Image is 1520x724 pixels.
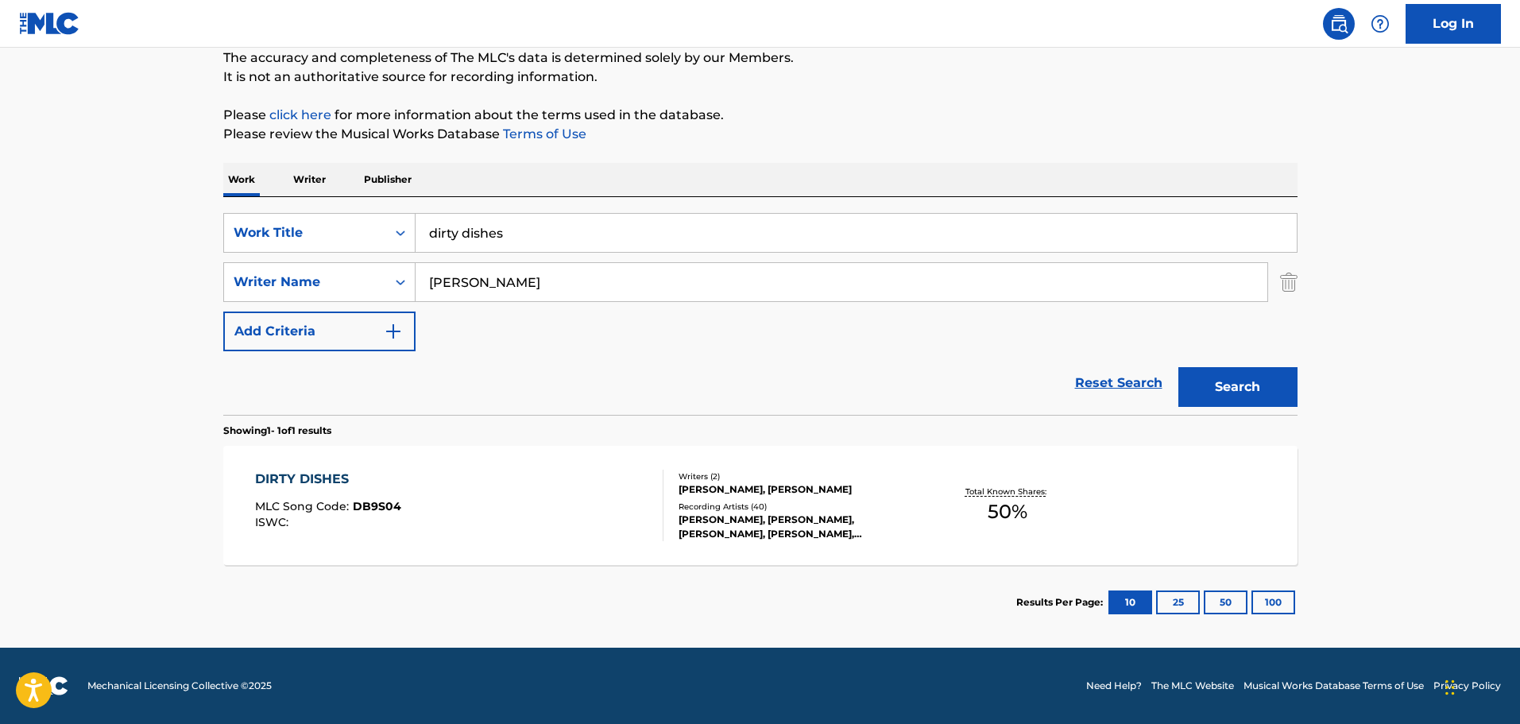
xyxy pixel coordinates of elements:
p: Total Known Shares: [965,486,1050,498]
p: Please for more information about the terms used in the database. [223,106,1298,125]
p: Showing 1 - 1 of 1 results [223,424,331,438]
p: Publisher [359,163,416,196]
a: Terms of Use [500,126,586,141]
a: DIRTY DISHESMLC Song Code:DB9S04ISWC:Writers (2)[PERSON_NAME], [PERSON_NAME]Recording Artists (40... [223,446,1298,565]
a: Musical Works Database Terms of Use [1243,679,1424,693]
a: Log In [1406,4,1501,44]
span: ISWC : [255,515,292,529]
div: DIRTY DISHES [255,470,401,489]
a: Privacy Policy [1433,679,1501,693]
p: Results Per Page: [1016,595,1107,610]
button: 10 [1108,590,1152,614]
span: 50 % [988,498,1027,526]
div: Writers ( 2 ) [679,470,919,482]
img: logo [19,676,68,695]
div: Drag [1445,664,1455,711]
span: MLC Song Code : [255,499,353,513]
button: 100 [1251,590,1295,614]
div: [PERSON_NAME], [PERSON_NAME] [679,482,919,497]
button: 50 [1204,590,1247,614]
img: search [1329,14,1348,33]
span: DB9S04 [353,499,401,513]
div: Writer Name [234,273,377,292]
span: Mechanical Licensing Collective © 2025 [87,679,272,693]
button: 25 [1156,590,1200,614]
p: Writer [288,163,331,196]
div: [PERSON_NAME], [PERSON_NAME], [PERSON_NAME], [PERSON_NAME], [PERSON_NAME] [679,513,919,541]
p: Work [223,163,260,196]
p: The accuracy and completeness of The MLC's data is determined solely by our Members. [223,48,1298,68]
a: Reset Search [1067,366,1170,401]
div: Recording Artists ( 40 ) [679,501,919,513]
a: Public Search [1323,8,1355,40]
button: Add Criteria [223,312,416,351]
div: Help [1364,8,1396,40]
a: click here [269,107,331,122]
img: MLC Logo [19,12,80,35]
a: Need Help? [1086,679,1142,693]
div: Work Title [234,223,377,242]
img: 9d2ae6d4665cec9f34b9.svg [384,322,403,341]
img: Delete Criterion [1280,262,1298,302]
img: help [1371,14,1390,33]
button: Search [1178,367,1298,407]
p: Please review the Musical Works Database [223,125,1298,144]
form: Search Form [223,213,1298,415]
iframe: Chat Widget [1441,648,1520,724]
p: It is not an authoritative source for recording information. [223,68,1298,87]
a: The MLC Website [1151,679,1234,693]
